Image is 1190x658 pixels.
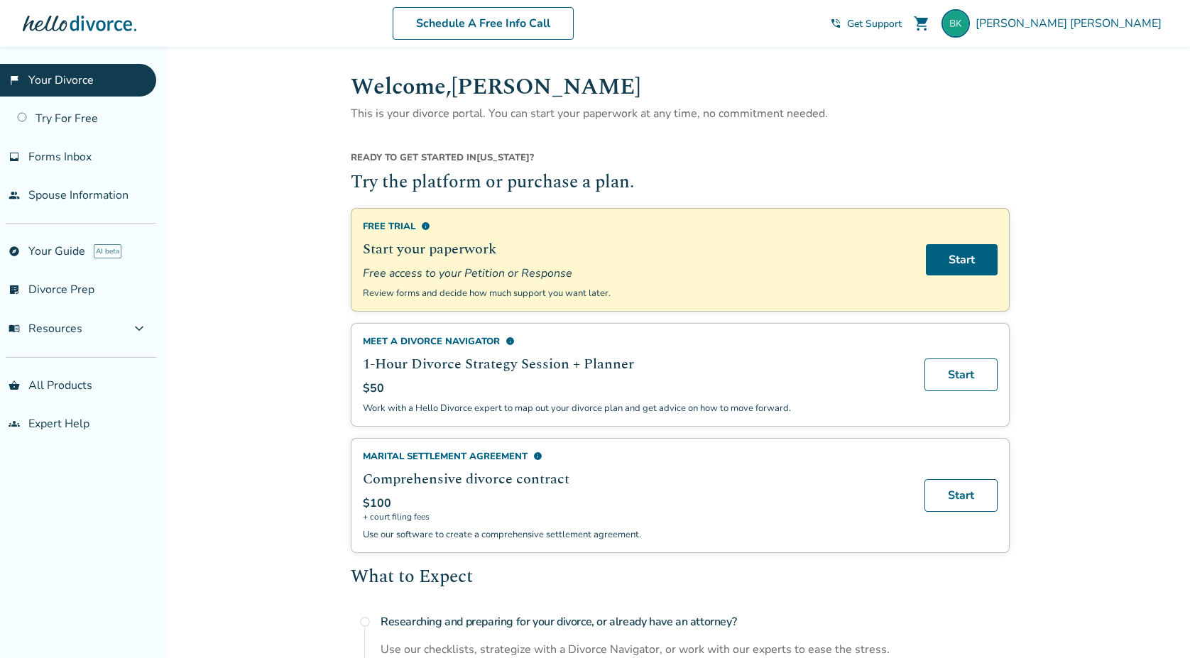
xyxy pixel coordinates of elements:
[363,380,384,396] span: $50
[9,284,20,295] span: list_alt_check
[1119,590,1190,658] iframe: Chat Widget
[359,616,371,627] span: radio_button_unchecked
[976,16,1167,31] span: [PERSON_NAME] [PERSON_NAME]
[363,335,907,348] div: Meet a divorce navigator
[421,221,430,231] span: info
[351,151,1010,170] div: [US_STATE] ?
[351,564,1010,591] h2: What to Expect
[94,244,121,258] span: AI beta
[830,18,841,29] span: phone_in_talk
[351,170,1010,197] h2: Try the platform or purchase a plan.
[9,151,20,163] span: inbox
[381,642,1010,657] div: Use our checklists, strategize with a Divorce Navigator, or work with our experts to ease the str...
[351,104,1010,123] p: This is your divorce portal. You can start your paperwork at any time, no commitment needed.
[351,151,476,164] span: Ready to get started in
[363,287,909,300] p: Review forms and decide how much support you want later.
[913,15,930,32] span: shopping_cart
[9,190,20,201] span: people
[363,402,907,415] p: Work with a Hello Divorce expert to map out your divorce plan and get advice on how to move forward.
[9,321,82,336] span: Resources
[363,265,909,281] span: Free access to your Petition or Response
[363,495,391,511] span: $100
[393,7,574,40] a: Schedule A Free Info Call
[506,336,515,346] span: info
[363,353,907,375] h2: 1-Hour Divorce Strategy Session + Planner
[363,220,909,233] div: Free Trial
[363,450,907,463] div: Marital Settlement Agreement
[533,451,542,461] span: info
[28,149,92,165] span: Forms Inbox
[830,17,902,31] a: phone_in_talkGet Support
[926,244,998,275] a: Start
[131,320,148,337] span: expand_more
[847,17,902,31] span: Get Support
[363,468,907,490] h2: Comprehensive divorce contract
[9,380,20,391] span: shopping_basket
[9,246,20,257] span: explore
[351,70,1010,104] h1: Welcome, [PERSON_NAME]
[363,511,907,522] span: + court filing fees
[9,323,20,334] span: menu_book
[9,418,20,429] span: groups
[924,358,998,391] a: Start
[941,9,970,38] img: b.kendall@mac.com
[381,608,1010,636] h4: Researching and preparing for your divorce, or already have an attorney?
[363,238,909,260] h2: Start your paperwork
[9,75,20,86] span: flag_2
[924,479,998,512] a: Start
[363,528,907,541] p: Use our software to create a comprehensive settlement agreement.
